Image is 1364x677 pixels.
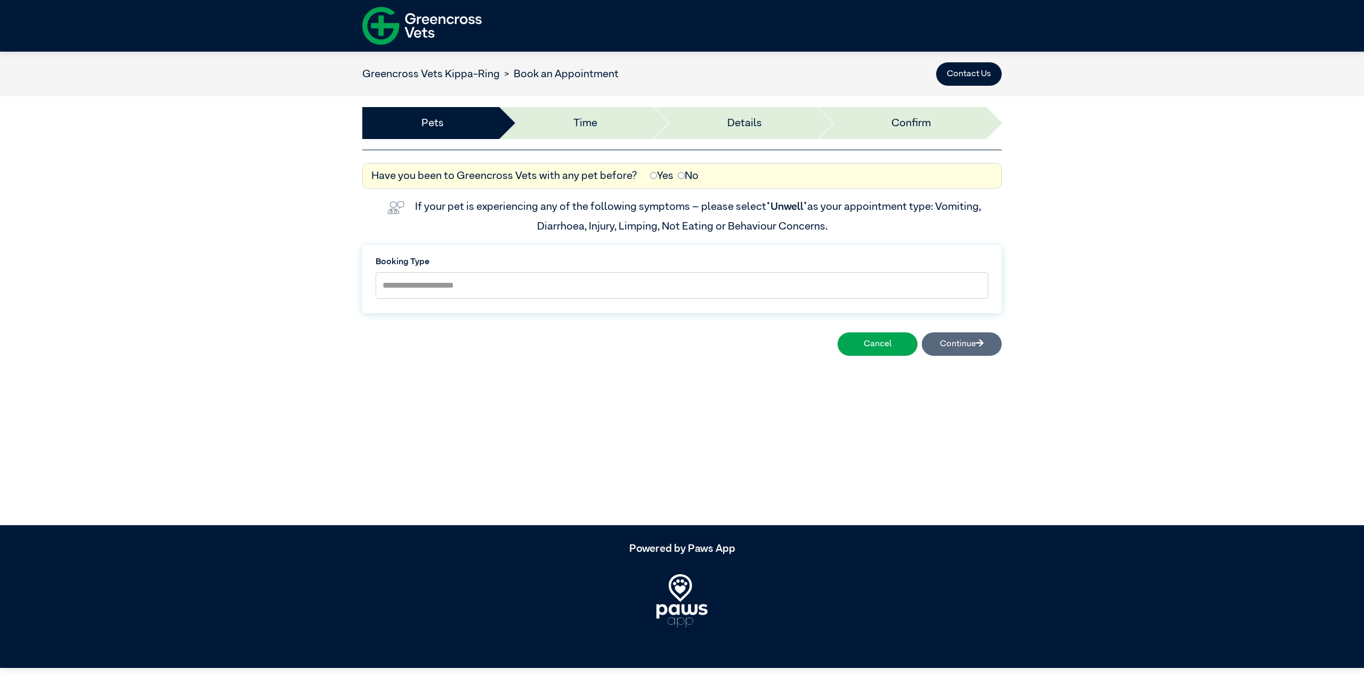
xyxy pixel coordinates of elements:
input: Yes [650,172,657,179]
img: f-logo [362,3,482,49]
button: Contact Us [936,62,1002,86]
span: “Unwell” [766,201,807,212]
label: Booking Type [376,256,988,268]
label: Yes [650,168,673,184]
label: No [678,168,699,184]
h5: Powered by Paws App [362,542,1002,555]
label: If your pet is experiencing any of the following symptoms – please select as your appointment typ... [415,201,983,231]
nav: breadcrumb [362,66,619,82]
a: Pets [421,115,444,131]
a: Greencross Vets Kippa-Ring [362,69,500,79]
button: Cancel [838,332,918,356]
img: PawsApp [656,574,708,627]
input: No [678,172,685,179]
img: vet [383,197,409,218]
label: Have you been to Greencross Vets with any pet before? [371,168,637,184]
li: Book an Appointment [500,66,619,82]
